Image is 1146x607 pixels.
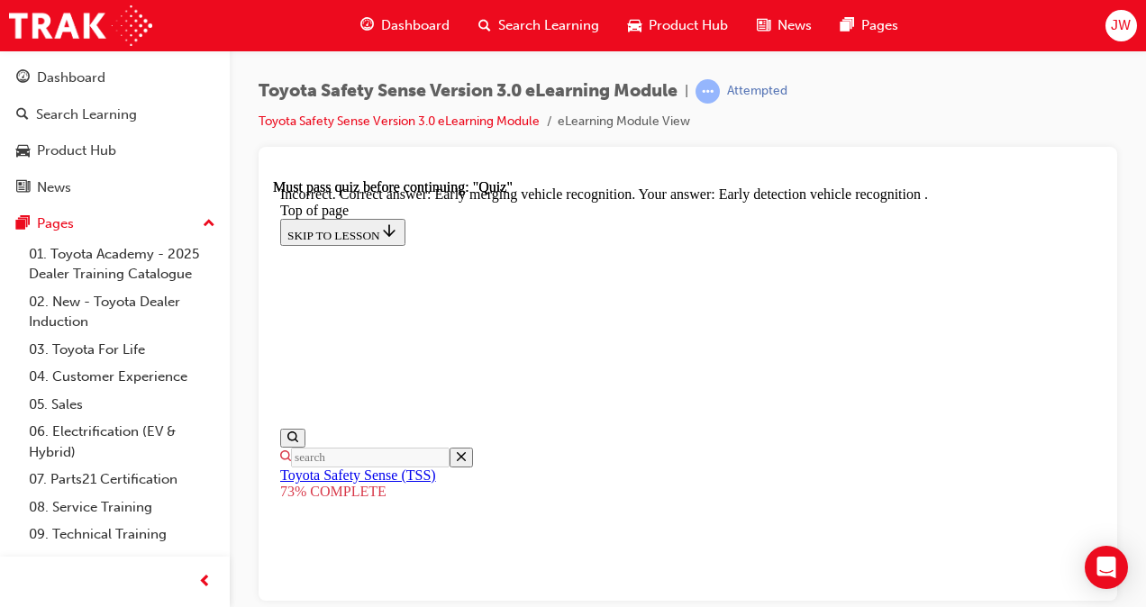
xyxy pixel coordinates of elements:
[22,418,223,466] a: 06. Electrification (EV & Hybrid)
[259,113,540,129] a: Toyota Safety Sense Version 3.0 eLearning Module
[22,336,223,364] a: 03. Toyota For Life
[22,391,223,419] a: 05. Sales
[757,14,770,37] span: news-icon
[9,5,152,46] img: Trak
[841,14,854,37] span: pages-icon
[7,304,823,321] div: 73% COMPLETE
[7,134,223,168] a: Product Hub
[7,207,223,240] button: Pages
[7,61,223,95] a: Dashboard
[16,143,30,159] span: car-icon
[36,104,137,125] div: Search Learning
[22,363,223,391] a: 04. Customer Experience
[696,79,720,104] span: learningRecordVerb_ATTEMPT-icon
[203,213,215,236] span: up-icon
[614,7,742,44] a: car-iconProduct Hub
[778,15,812,36] span: News
[7,288,163,303] a: Toyota Safety Sense (TSS)
[742,7,826,44] a: news-iconNews
[37,177,71,198] div: News
[685,81,688,102] span: |
[7,249,32,268] button: Show search bar
[1111,15,1131,36] span: JW
[37,68,105,88] div: Dashboard
[22,466,223,494] a: 07. Parts21 Certification
[1105,10,1137,41] button: JW
[381,15,450,36] span: Dashboard
[1085,546,1128,589] div: Open Intercom Messenger
[7,171,223,204] a: News
[558,112,690,132] li: eLearning Module View
[346,7,464,44] a: guage-iconDashboard
[861,15,898,36] span: Pages
[22,288,223,336] a: 02. New - Toyota Dealer Induction
[22,521,223,548] a: 09. Technical Training
[478,14,491,37] span: search-icon
[22,548,223,576] a: 10. TUNE Rev-Up Training
[16,180,30,196] span: news-icon
[16,70,30,86] span: guage-icon
[826,7,913,44] a: pages-iconPages
[16,107,29,123] span: search-icon
[18,268,177,288] input: Search
[22,240,223,288] a: 01. Toyota Academy - 2025 Dealer Training Catalogue
[464,7,614,44] a: search-iconSearch Learning
[649,15,728,36] span: Product Hub
[14,50,125,63] span: SKIP TO LESSON
[7,40,132,67] button: SKIP TO LESSON
[360,14,374,37] span: guage-icon
[7,58,223,207] button: DashboardSearch LearningProduct HubNews
[7,98,223,131] a: Search Learning
[22,494,223,521] a: 08. Service Training
[7,7,823,23] div: Incorrect. Correct answer: Early merging vehicle recognition. Your answer: Early detection vehicl...
[16,216,30,232] span: pages-icon
[198,571,212,593] span: prev-icon
[7,23,823,40] div: Top of page
[498,15,599,36] span: Search Learning
[37,213,74,234] div: Pages
[37,140,116,161] div: Product Hub
[628,14,641,37] span: car-icon
[177,268,200,288] button: Close the search form
[727,83,787,100] div: Attempted
[259,81,678,102] span: Toyota Safety Sense Version 3.0 eLearning Module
